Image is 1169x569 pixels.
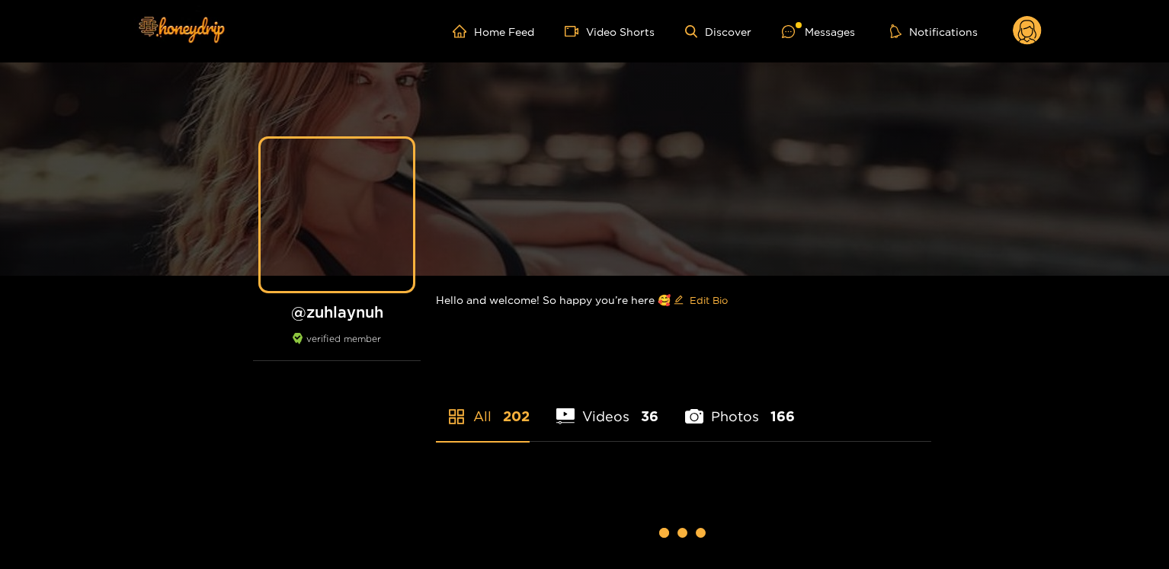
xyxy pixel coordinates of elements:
[253,333,421,361] div: verified member
[565,24,586,38] span: video-camera
[685,372,795,441] li: Photos
[436,372,530,441] li: All
[565,24,655,38] a: Video Shorts
[556,372,658,441] li: Videos
[503,407,530,426] span: 202
[782,23,855,40] div: Messages
[685,25,751,38] a: Discover
[641,407,658,426] span: 36
[671,288,731,312] button: editEdit Bio
[453,24,534,38] a: Home Feed
[436,276,931,324] div: Hello and welcome! So happy you’re here 🥰
[886,24,982,39] button: Notifications
[770,407,795,426] span: 166
[674,295,684,306] span: edit
[690,292,728,308] span: Edit Bio
[253,302,421,321] h1: @ zuhlaynuh
[453,24,474,38] span: home
[447,408,466,426] span: appstore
